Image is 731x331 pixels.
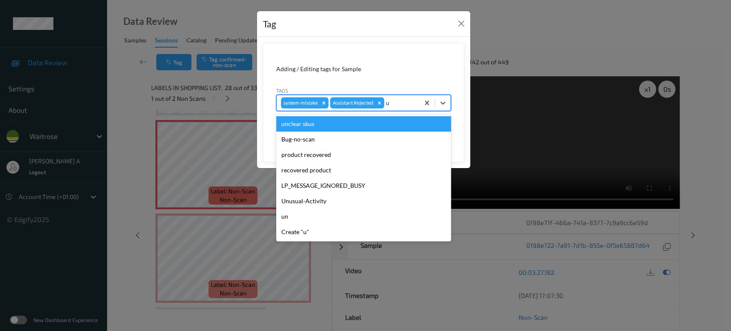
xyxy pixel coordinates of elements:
[319,97,328,108] div: Remove system-mistake
[276,209,451,224] div: un
[276,178,451,193] div: LP_MESSAGE_IGNORED_BUSY
[276,87,288,94] label: Tags
[263,17,276,31] div: Tag
[455,18,467,30] button: Close
[276,65,451,73] div: Adding / Editing tags for Sample
[276,193,451,209] div: Unusual-Activity
[276,224,451,240] div: Create "u"
[276,162,451,178] div: recovered product
[330,97,375,108] div: Assistant Rejected
[375,97,384,108] div: Remove Assistant Rejected
[281,97,319,108] div: system-mistake
[276,116,451,132] div: unclear skus
[276,147,451,162] div: product recovered
[276,132,451,147] div: Bug-no-scan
